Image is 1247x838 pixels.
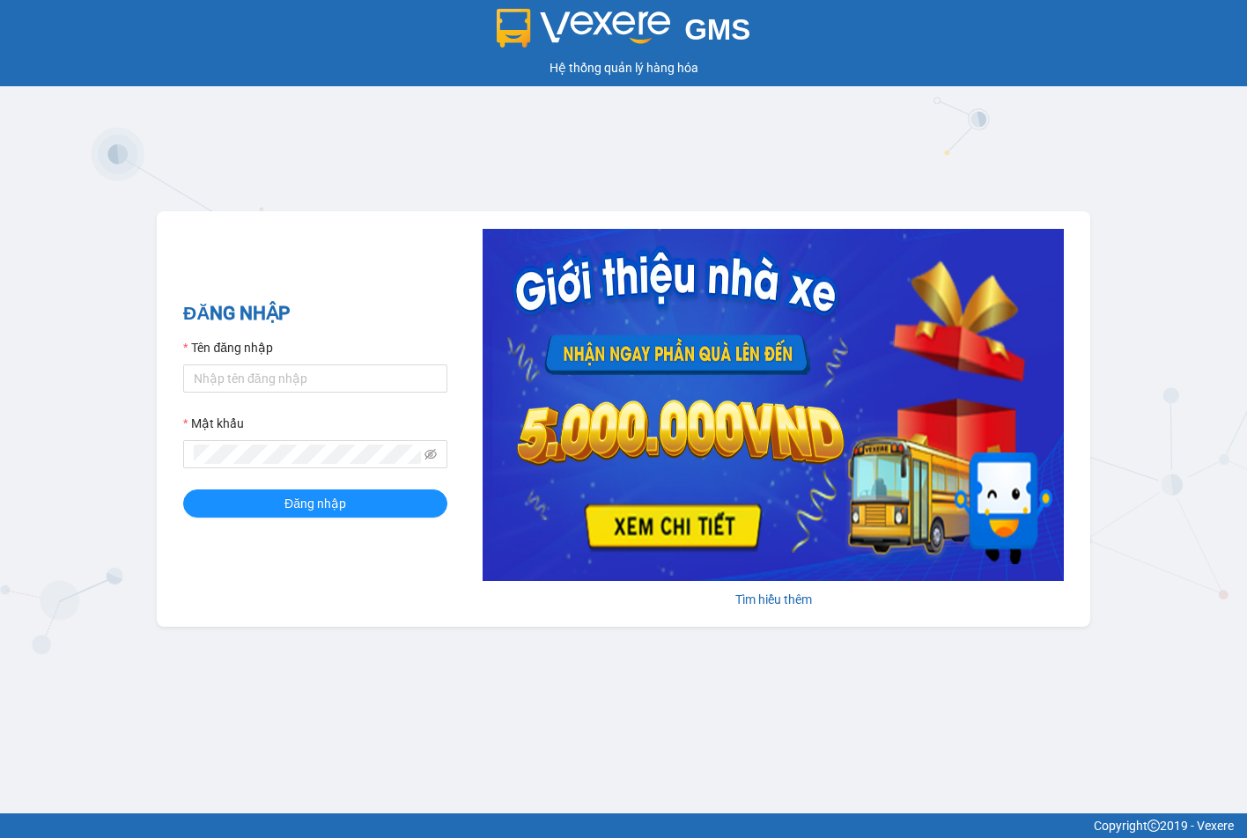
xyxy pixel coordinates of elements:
[424,448,437,460] span: eye-invisible
[1147,820,1160,832] span: copyright
[497,9,671,48] img: logo 2
[483,590,1064,609] div: Tìm hiểu thêm
[183,414,244,433] label: Mật khẩu
[183,364,447,393] input: Tên đăng nhập
[183,489,447,518] button: Đăng nhập
[684,13,750,46] span: GMS
[483,229,1064,581] img: banner-0
[13,816,1234,835] div: Copyright 2019 - Vexere
[183,338,273,357] label: Tên đăng nhập
[4,58,1243,77] div: Hệ thống quản lý hàng hóa
[497,26,751,40] a: GMS
[284,494,346,513] span: Đăng nhập
[194,445,421,464] input: Mật khẩu
[183,299,447,328] h2: ĐĂNG NHẬP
